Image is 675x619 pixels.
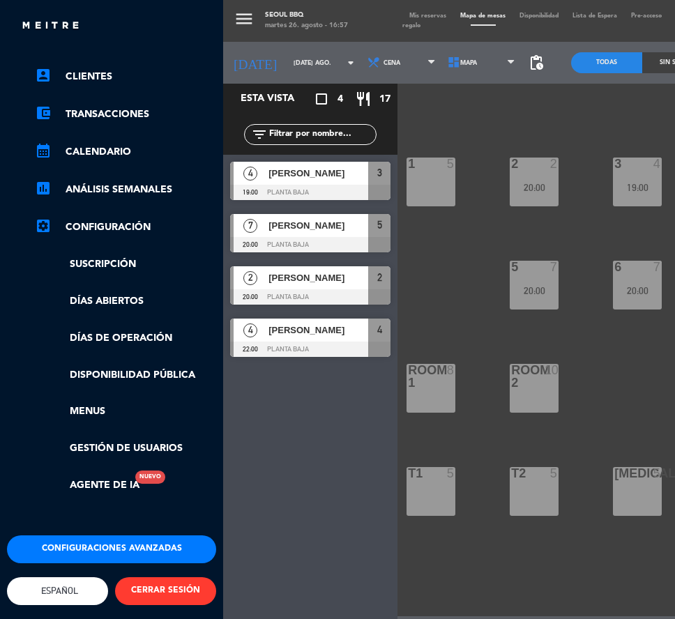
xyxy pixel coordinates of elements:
[230,91,324,107] div: Esta vista
[313,91,330,107] i: crop_square
[243,167,257,181] span: 4
[35,142,52,159] i: calendar_month
[268,127,376,142] input: Filtrar por nombre...
[35,217,52,234] i: settings_applications
[35,257,216,273] a: Suscripción
[35,477,139,494] a: Agente de IANuevo
[528,54,545,71] span: pending_actions
[377,165,382,181] span: 3
[35,181,216,198] a: assessmentANÁLISIS SEMANALES
[115,577,216,605] button: CERRAR SESIÓN
[243,323,257,337] span: 4
[35,404,216,420] a: Menus
[243,271,257,285] span: 2
[379,91,390,107] span: 17
[268,323,368,337] span: [PERSON_NAME]
[35,330,216,346] a: Días de Operación
[377,321,382,338] span: 4
[243,219,257,233] span: 7
[35,144,216,160] a: calendar_monthCalendario
[35,180,52,197] i: assessment
[337,91,343,107] span: 4
[268,166,368,181] span: [PERSON_NAME]
[35,67,52,84] i: account_box
[35,105,52,121] i: account_balance_wallet
[268,270,368,285] span: [PERSON_NAME]
[377,217,382,234] span: 5
[7,535,216,563] button: Configuraciones avanzadas
[377,269,382,286] span: 2
[355,91,372,107] i: restaurant
[38,586,78,596] span: Español
[35,219,216,236] a: Configuración
[251,126,268,143] i: filter_list
[268,218,368,233] span: [PERSON_NAME]
[135,471,165,484] div: Nuevo
[21,21,80,31] img: MEITRE
[35,293,216,309] a: Días abiertos
[35,106,216,123] a: account_balance_walletTransacciones
[35,68,216,85] a: account_boxClientes
[35,367,216,383] a: Disponibilidad pública
[35,441,216,457] a: Gestión de usuarios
